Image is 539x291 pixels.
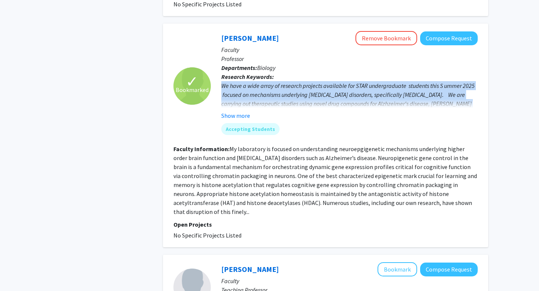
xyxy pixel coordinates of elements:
b: Faculty Information: [173,145,230,153]
button: Compose Request to Monica Togna [420,263,478,276]
b: Research Keywords: [221,73,274,80]
button: Show more [221,111,250,120]
div: We have a wide array of research projects available for STAR undergraduate students this S ummer ... [221,81,478,135]
p: Faculty [221,45,478,54]
span: Biology [257,64,275,71]
span: ✓ [186,78,198,85]
span: No Specific Projects Listed [173,0,241,8]
button: Compose Request to Felice Elefant [420,31,478,45]
p: Faculty [221,276,478,285]
fg-read-more: My laboratory is focused on understanding neuroepgigenetic mechanisms underlying higher order bra... [173,145,477,215]
iframe: Chat [6,257,32,285]
span: No Specific Projects Listed [173,232,241,239]
b: Departments: [221,64,257,71]
p: Open Projects [173,220,478,229]
button: Remove Bookmark [355,31,417,45]
p: Professor [221,54,478,63]
a: [PERSON_NAME] [221,264,279,274]
a: [PERSON_NAME] [221,33,279,43]
button: Add Monica Togna to Bookmarks [378,262,417,276]
span: Bookmarked [176,85,209,94]
mat-chip: Accepting Students [221,123,280,135]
